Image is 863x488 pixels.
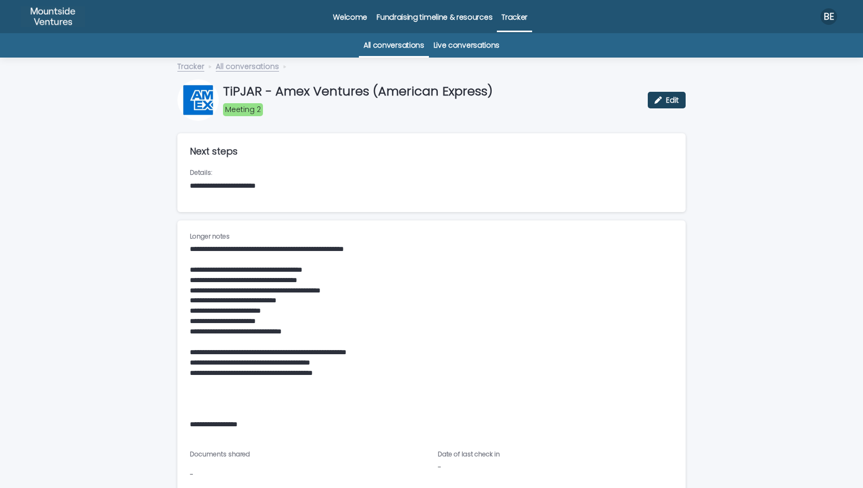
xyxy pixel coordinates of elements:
span: Date of last check in [438,450,500,458]
a: All conversations [216,60,279,72]
p: - [190,469,425,480]
p: - [438,462,673,473]
span: Edit [666,96,679,104]
span: Details: [190,168,212,177]
span: Longer notes [190,232,230,241]
button: Edit [648,92,686,108]
a: Live conversations [434,33,499,58]
div: Meeting 2 [223,103,263,116]
a: All conversations [364,33,424,58]
p: TiPJAR - Amex Ventures (American Express) [223,84,639,99]
h2: Next steps [190,146,238,157]
div: BE [820,8,837,25]
a: Tracker [177,60,204,72]
img: twZmyNITGKVq2kBU3Vg1 [21,6,85,27]
span: Documents shared [190,450,250,458]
